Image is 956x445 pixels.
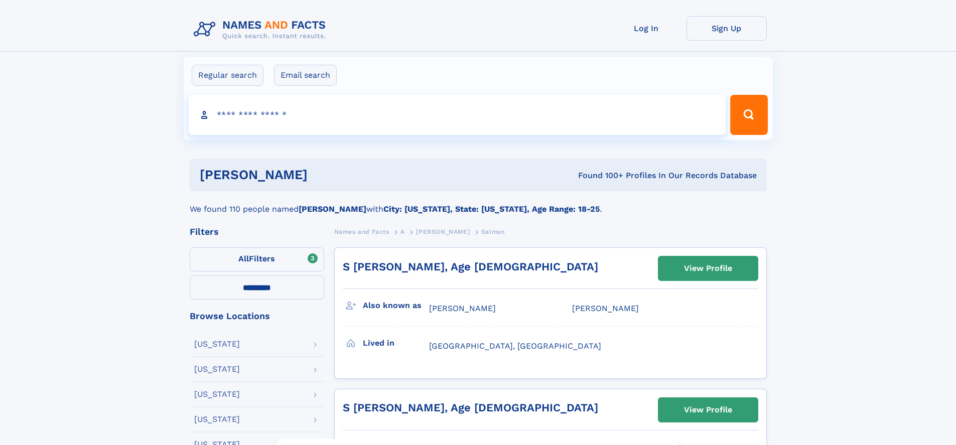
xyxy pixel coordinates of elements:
[334,225,389,238] a: Names and Facts
[416,228,470,235] span: [PERSON_NAME]
[194,365,240,373] div: [US_STATE]
[190,227,324,236] div: Filters
[429,341,601,351] span: [GEOGRAPHIC_DATA], [GEOGRAPHIC_DATA]
[416,225,470,238] a: [PERSON_NAME]
[684,257,732,280] div: View Profile
[572,304,639,313] span: [PERSON_NAME]
[658,256,758,280] a: View Profile
[383,204,600,214] b: City: [US_STATE], State: [US_STATE], Age Range: 18-25
[658,398,758,422] a: View Profile
[429,304,496,313] span: [PERSON_NAME]
[189,95,726,135] input: search input
[190,16,334,43] img: Logo Names and Facts
[481,228,505,235] span: Salmsn
[200,169,443,181] h1: [PERSON_NAME]
[194,390,240,398] div: [US_STATE]
[343,401,598,414] a: S [PERSON_NAME], Age [DEMOGRAPHIC_DATA]
[190,191,767,215] div: We found 110 people named with .
[606,16,687,41] a: Log In
[363,297,429,314] h3: Also known as
[274,65,337,86] label: Email search
[363,335,429,352] h3: Lived in
[684,398,732,421] div: View Profile
[238,254,249,263] span: All
[299,204,366,214] b: [PERSON_NAME]
[730,95,767,135] button: Search Button
[343,260,598,273] a: S [PERSON_NAME], Age [DEMOGRAPHIC_DATA]
[443,170,757,181] div: Found 100+ Profiles In Our Records Database
[400,228,405,235] span: A
[190,312,324,321] div: Browse Locations
[190,247,324,271] label: Filters
[400,225,405,238] a: A
[194,340,240,348] div: [US_STATE]
[192,65,263,86] label: Regular search
[687,16,767,41] a: Sign Up
[194,415,240,423] div: [US_STATE]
